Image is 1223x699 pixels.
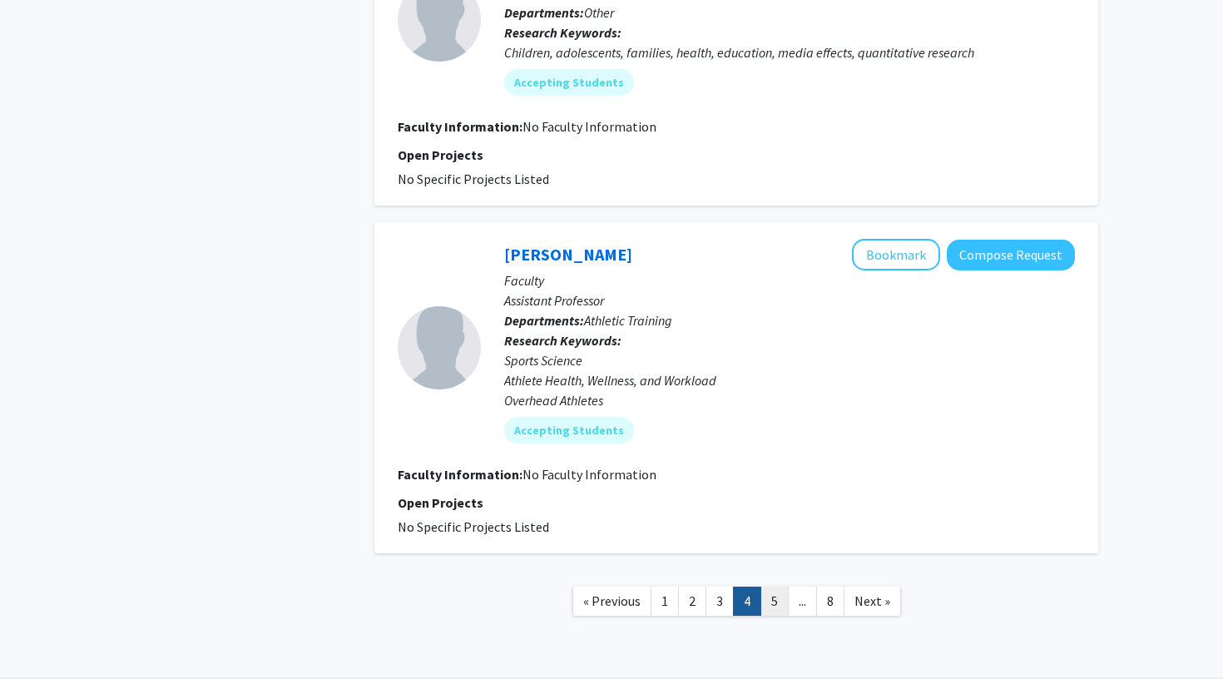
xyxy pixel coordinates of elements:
[398,466,522,483] b: Faculty Information:
[584,4,614,21] span: Other
[398,518,549,535] span: No Specific Projects Listed
[12,624,71,687] iframe: Chat
[504,332,621,349] b: Research Keywords:
[504,312,584,329] b: Departments:
[522,118,656,135] span: No Faculty Information
[651,587,679,616] a: 1
[852,239,940,270] button: Add Brett Pexa to Bookmarks
[760,587,789,616] a: 5
[854,592,890,609] span: Next »
[504,417,634,444] mat-chip: Accepting Students
[398,145,1075,165] p: Open Projects
[733,587,761,616] a: 4
[504,290,1075,310] p: Assistant Professor
[504,24,621,41] b: Research Keywords:
[504,69,634,96] mat-chip: Accepting Students
[583,592,641,609] span: « Previous
[678,587,706,616] a: 2
[504,4,584,21] b: Departments:
[706,587,734,616] a: 3
[398,493,1075,513] p: Open Projects
[572,587,651,616] a: Previous
[844,587,901,616] a: Next
[816,587,844,616] a: 8
[799,592,806,609] span: ...
[504,270,1075,290] p: Faculty
[522,466,656,483] span: No Faculty Information
[504,244,632,265] a: [PERSON_NAME]
[504,350,1075,410] div: Sports Science Athlete Health, Wellness, and Workload Overhead Athletes
[504,42,1075,62] div: Children, adolescents, families, health, education, media effects, quantitative research
[374,570,1098,637] nav: Page navigation
[584,312,672,329] span: Athletic Training
[398,171,549,187] span: No Specific Projects Listed
[947,240,1075,270] button: Compose Request to Brett Pexa
[398,118,522,135] b: Faculty Information:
